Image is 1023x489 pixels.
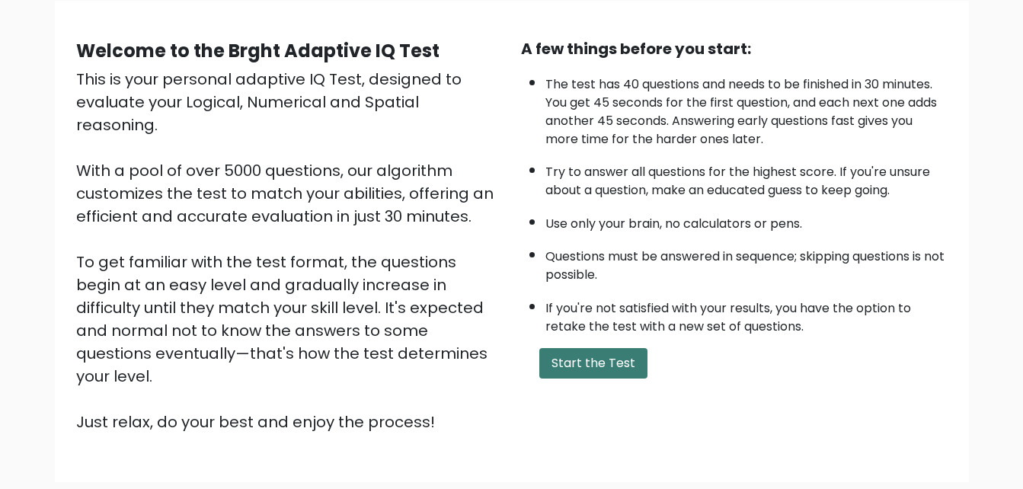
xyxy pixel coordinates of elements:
[539,348,647,379] button: Start the Test
[545,155,948,200] li: Try to answer all questions for the highest score. If you're unsure about a question, make an edu...
[521,37,948,60] div: A few things before you start:
[545,292,948,336] li: If you're not satisfied with your results, you have the option to retake the test with a new set ...
[76,68,503,433] div: This is your personal adaptive IQ Test, designed to evaluate your Logical, Numerical and Spatial ...
[545,68,948,149] li: The test has 40 questions and needs to be finished in 30 minutes. You get 45 seconds for the firs...
[76,38,440,63] b: Welcome to the Brght Adaptive IQ Test
[545,207,948,233] li: Use only your brain, no calculators or pens.
[545,240,948,284] li: Questions must be answered in sequence; skipping questions is not possible.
